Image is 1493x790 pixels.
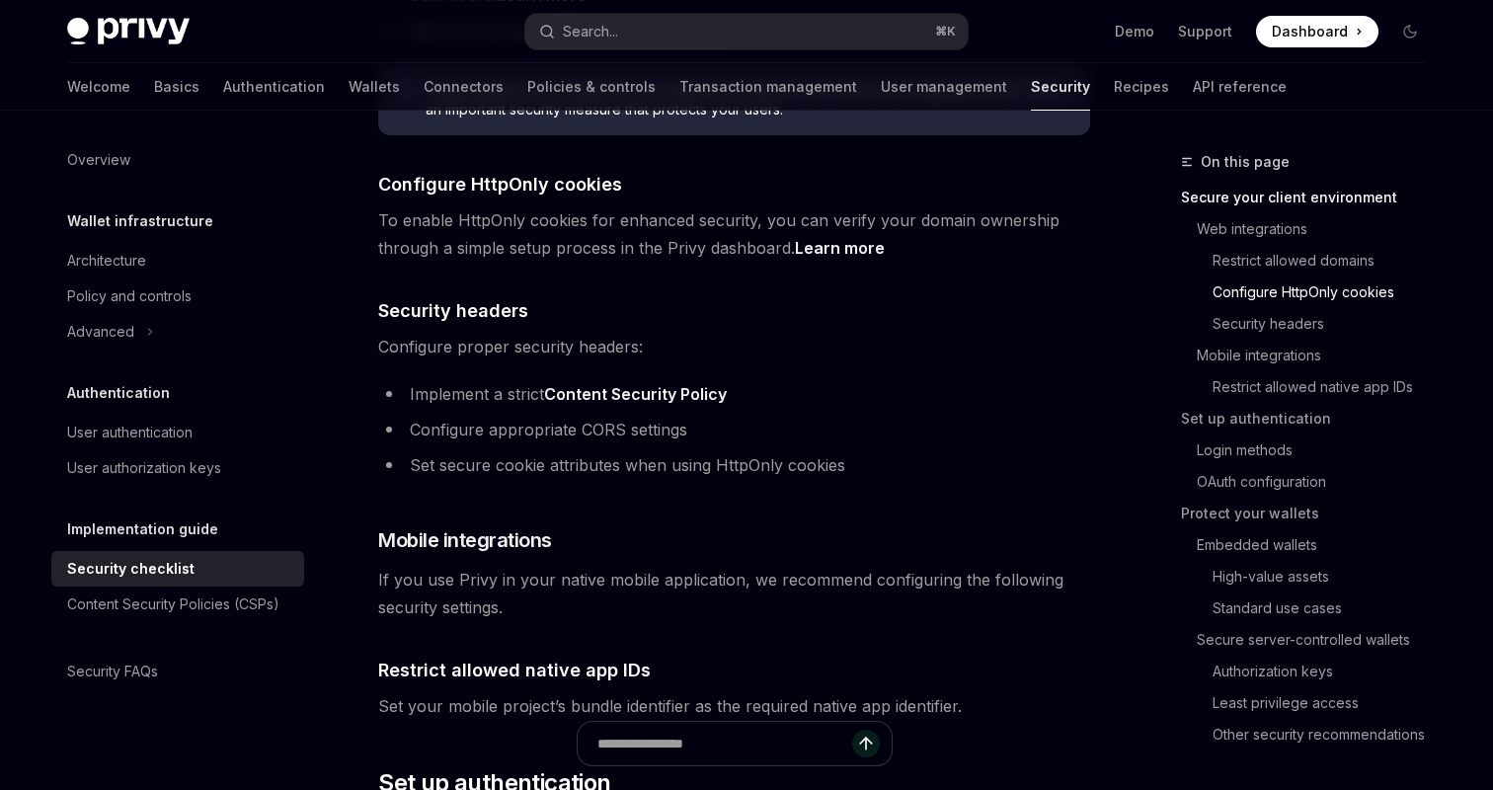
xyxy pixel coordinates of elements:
[51,551,304,587] a: Security checklist
[378,297,528,324] span: Security headers
[1201,150,1290,174] span: On this page
[1213,687,1442,719] a: Least privilege access
[154,63,199,111] a: Basics
[795,238,885,259] a: Learn more
[67,381,170,405] h5: Authentication
[67,421,193,444] div: User authentication
[1114,63,1169,111] a: Recipes
[67,557,195,581] div: Security checklist
[67,660,158,683] div: Security FAQs
[1181,182,1442,213] a: Secure your client environment
[51,415,304,450] a: User authentication
[378,171,622,197] span: Configure HttpOnly cookies
[51,142,304,178] a: Overview
[67,209,213,233] h5: Wallet infrastructure
[67,592,279,616] div: Content Security Policies (CSPs)
[378,206,1090,262] span: To enable HttpOnly cookies for enhanced security, you can verify your domain ownership through a ...
[67,320,134,344] div: Advanced
[51,587,304,622] a: Content Security Policies (CSPs)
[1213,276,1442,308] a: Configure HttpOnly cookies
[1181,403,1442,434] a: Set up authentication
[1193,63,1287,111] a: API reference
[1256,16,1378,47] a: Dashboard
[881,63,1007,111] a: User management
[378,692,1090,720] span: Set your mobile project’s bundle identifier as the required native app identifier.
[1197,624,1442,656] a: Secure server-controlled wallets
[51,243,304,278] a: Architecture
[852,730,880,757] button: Send message
[378,657,651,683] span: Restrict allowed native app IDs
[67,456,221,480] div: User authorization keys
[1197,466,1442,498] a: OAuth configuration
[67,63,130,111] a: Welcome
[1213,656,1442,687] a: Authorization keys
[67,517,218,541] h5: Implementation guide
[1197,213,1442,245] a: Web integrations
[67,284,192,308] div: Policy and controls
[1272,22,1348,41] span: Dashboard
[1031,63,1090,111] a: Security
[378,333,1090,360] span: Configure proper security headers:
[51,450,304,486] a: User authorization keys
[527,63,656,111] a: Policies & controls
[544,384,727,405] a: Content Security Policy
[1181,498,1442,529] a: Protect your wallets
[67,249,146,273] div: Architecture
[1213,308,1442,340] a: Security headers
[67,148,130,172] div: Overview
[223,63,325,111] a: Authentication
[1213,561,1442,592] a: High-value assets
[378,416,1090,443] li: Configure appropriate CORS settings
[1213,371,1442,403] a: Restrict allowed native app IDs
[378,526,552,554] span: Mobile integrations
[525,14,968,49] button: Search...⌘K
[424,63,504,111] a: Connectors
[1178,22,1232,41] a: Support
[349,63,400,111] a: Wallets
[1115,22,1154,41] a: Demo
[1213,719,1442,750] a: Other security recommendations
[563,20,618,43] div: Search...
[51,654,304,689] a: Security FAQs
[1197,529,1442,561] a: Embedded wallets
[1197,340,1442,371] a: Mobile integrations
[1213,592,1442,624] a: Standard use cases
[679,63,857,111] a: Transaction management
[1394,16,1426,47] button: Toggle dark mode
[378,380,1090,408] li: Implement a strict
[67,18,190,45] img: dark logo
[1213,245,1442,276] a: Restrict allowed domains
[378,566,1090,621] span: If you use Privy in your native mobile application, we recommend configuring the following securi...
[935,24,956,39] span: ⌘ K
[1197,434,1442,466] a: Login methods
[51,278,304,314] a: Policy and controls
[378,451,1090,479] li: Set secure cookie attributes when using HttpOnly cookies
